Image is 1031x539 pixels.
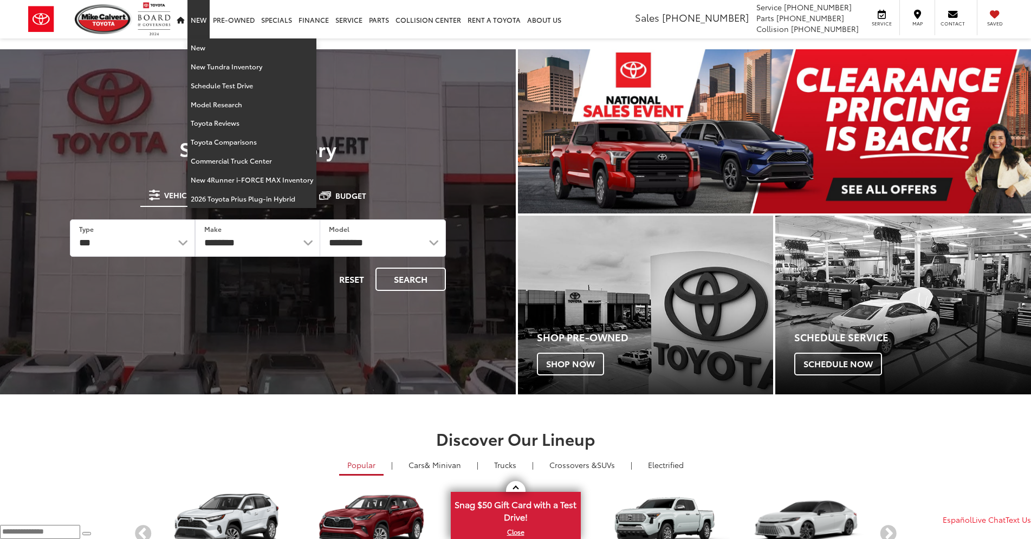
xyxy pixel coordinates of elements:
a: Schedule Service Schedule Now [775,216,1031,394]
span: Sales [635,10,659,24]
a: Trucks [486,456,524,474]
span: Snag $50 Gift Card with a Test Drive! [452,493,580,526]
span: & Minivan [425,459,461,470]
li: | [388,459,395,470]
a: Español [943,514,972,525]
a: SUVs [541,456,623,474]
a: Live Chat [972,514,1006,525]
a: Text Us [1006,514,1031,525]
h3: Search Inventory [46,138,470,159]
label: Model [329,224,349,233]
span: [PHONE_NUMBER] [662,10,749,24]
h4: Shop Pre-Owned [537,332,774,343]
span: Service [756,2,782,12]
span: Map [905,20,929,27]
button: Reset [330,268,373,291]
label: Make [204,224,222,233]
span: Contact [941,20,965,27]
li: | [628,459,635,470]
div: Toyota [775,216,1031,394]
a: Model Research [187,95,316,114]
span: Parts [756,12,774,23]
a: Cars [400,456,469,474]
a: New Tundra Inventory [187,57,316,76]
span: Saved [983,20,1007,27]
span: [PHONE_NUMBER] [791,23,859,34]
button: Search [375,268,446,291]
button: Send [82,532,91,535]
span: Crossovers & [549,459,597,470]
a: Popular [339,456,384,476]
a: Shop Pre-Owned Shop Now [518,216,774,394]
a: Schedule Test Drive [187,76,316,95]
li: | [474,459,481,470]
a: Electrified [640,456,692,474]
span: Collision [756,23,789,34]
a: Commercial Truck Center [187,152,316,171]
div: Toyota [518,216,774,394]
span: Vehicle [164,191,195,199]
label: Type [79,224,94,233]
a: New 4Runner i-FORCE MAX Inventory [187,171,316,190]
a: New [187,38,316,57]
span: Shop Now [537,353,604,375]
span: Schedule Now [794,353,882,375]
a: 2026 Toyota Prius Plug-in Hybrid [187,190,316,208]
a: Toyota Comparisons [187,133,316,152]
span: [PHONE_NUMBER] [784,2,852,12]
span: Service [870,20,894,27]
span: Budget [335,192,366,199]
img: Mike Calvert Toyota [75,4,132,34]
li: | [529,459,536,470]
span: [PHONE_NUMBER] [776,12,844,23]
h4: Schedule Service [794,332,1031,343]
a: Toyota Reviews [187,114,316,133]
h2: Discover Our Lineup [134,430,898,447]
